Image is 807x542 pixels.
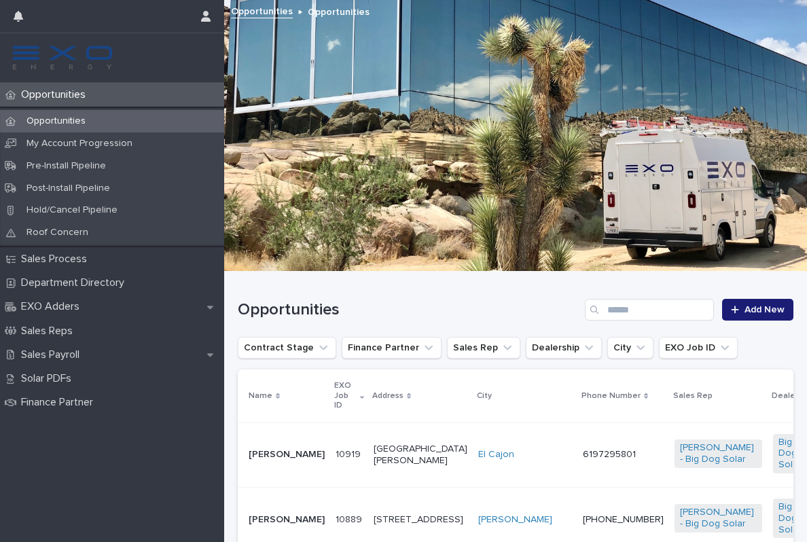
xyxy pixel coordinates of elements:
p: Roof Concern [16,227,99,238]
button: EXO Job ID [659,337,738,359]
p: Solar PDFs [16,372,82,385]
p: [STREET_ADDRESS] [374,514,467,526]
button: Dealership [526,337,602,359]
p: EXO Job ID [334,378,357,413]
p: [GEOGRAPHIC_DATA][PERSON_NAME] [374,444,467,467]
a: Big Dog Solar [778,437,807,471]
button: Finance Partner [342,337,442,359]
span: Add New [745,305,785,314]
p: [PERSON_NAME] [249,449,325,460]
p: Sales Rep [673,389,713,403]
p: Finance Partner [16,396,104,409]
p: EXO Adders [16,300,90,313]
a: 6197295801 [583,450,636,459]
img: FKS5r6ZBThi8E5hshIGi [11,44,114,71]
a: [PERSON_NAME] - Big Dog Solar [680,507,757,530]
p: Department Directory [16,276,135,289]
p: 10889 [336,511,365,526]
p: Post-Install Pipeline [16,183,121,194]
p: Pre-Install Pipeline [16,160,117,172]
a: [PHONE_NUMBER] [583,515,664,524]
p: [PERSON_NAME] [249,514,325,526]
button: Contract Stage [238,337,336,359]
button: Sales Rep [447,337,520,359]
p: Sales Reps [16,325,84,338]
p: My Account Progression [16,138,143,149]
p: City [477,389,492,403]
a: El Cajon [478,449,514,460]
p: Phone Number [581,389,641,403]
a: Add New [722,299,793,321]
button: City [607,337,653,359]
p: Name [249,389,272,403]
a: [PERSON_NAME] [478,514,552,526]
p: Opportunities [16,115,96,127]
p: Address [372,389,403,403]
p: 10919 [336,446,363,460]
a: Opportunities [231,3,293,18]
p: Sales Process [16,253,98,266]
h1: Opportunities [238,300,579,320]
p: Opportunities [16,88,96,101]
p: Opportunities [308,3,370,18]
a: [PERSON_NAME] - Big Dog Solar [680,442,757,465]
a: Big Dog Solar [778,501,807,535]
p: Hold/Cancel Pipeline [16,204,128,216]
input: Search [585,299,714,321]
p: Sales Payroll [16,348,90,361]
